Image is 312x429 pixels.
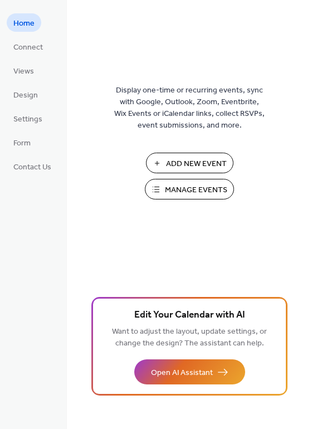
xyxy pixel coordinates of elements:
a: Home [7,13,41,32]
button: Add New Event [146,153,233,173]
span: Display one-time or recurring events, sync with Google, Outlook, Zoom, Eventbrite, Wix Events or ... [114,85,265,131]
a: Views [7,61,41,80]
span: Manage Events [165,184,227,196]
span: Want to adjust the layout, update settings, or change the design? The assistant can help. [112,324,267,351]
button: Open AI Assistant [134,359,245,384]
span: Edit Your Calendar with AI [134,308,245,323]
span: Open AI Assistant [151,367,213,379]
a: Design [7,85,45,104]
a: Connect [7,37,50,56]
button: Manage Events [145,179,234,199]
span: Settings [13,114,42,125]
a: Settings [7,109,49,128]
span: Contact Us [13,162,51,173]
a: Contact Us [7,157,58,175]
span: Form [13,138,31,149]
span: Design [13,90,38,101]
span: Views [13,66,34,77]
span: Add New Event [166,158,227,170]
span: Home [13,18,35,30]
span: Connect [13,42,43,53]
a: Form [7,133,37,152]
